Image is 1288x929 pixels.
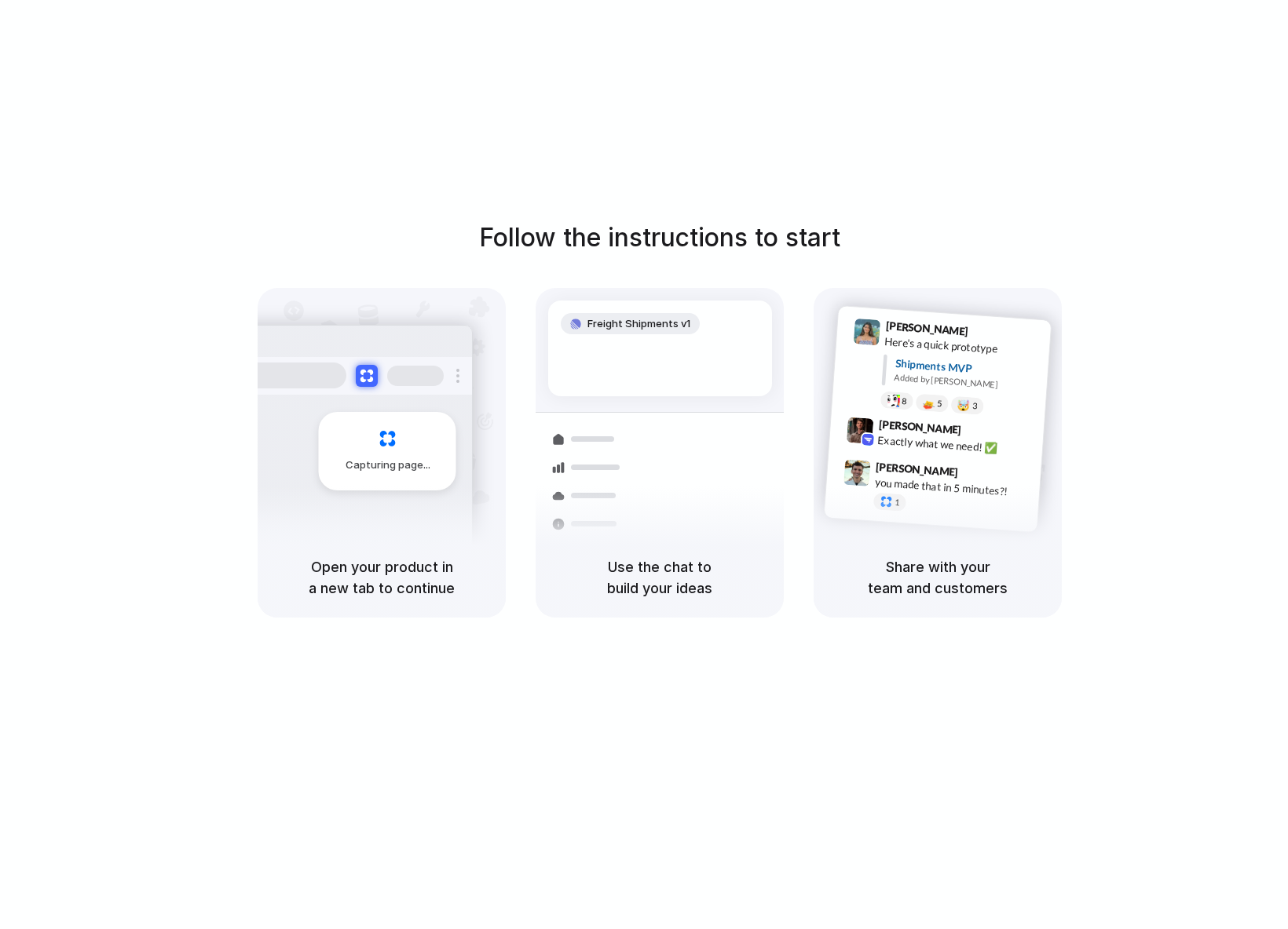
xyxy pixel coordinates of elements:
[966,423,998,442] span: 9:42 AM
[973,324,1005,343] span: 9:41 AM
[885,317,968,340] span: [PERSON_NAME]
[877,432,1034,458] div: Exactly what we need! ✅
[895,498,900,507] span: 1
[479,219,840,257] h1: Follow the instructions to start
[874,474,1031,501] div: you made that in 5 minutes?!
[972,402,978,410] span: 3
[587,316,690,332] span: Freight Shipments v1
[937,399,942,408] span: 5
[276,556,487,599] h5: Open your product in a new tab to continue
[832,556,1043,599] h5: Share with your team and customers
[884,333,1041,359] div: Here's a quick prototype
[876,457,959,480] span: [PERSON_NAME]
[957,399,971,411] div: 🤯
[346,457,433,473] span: Capturing page
[895,355,1040,381] div: Shipments MVP
[878,416,961,439] span: [PERSON_NAME]
[894,371,1038,394] div: Added by [PERSON_NAME]
[963,465,995,484] span: 9:47 AM
[902,396,907,405] span: 8
[554,556,765,599] h5: Use the chat to build your ideas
